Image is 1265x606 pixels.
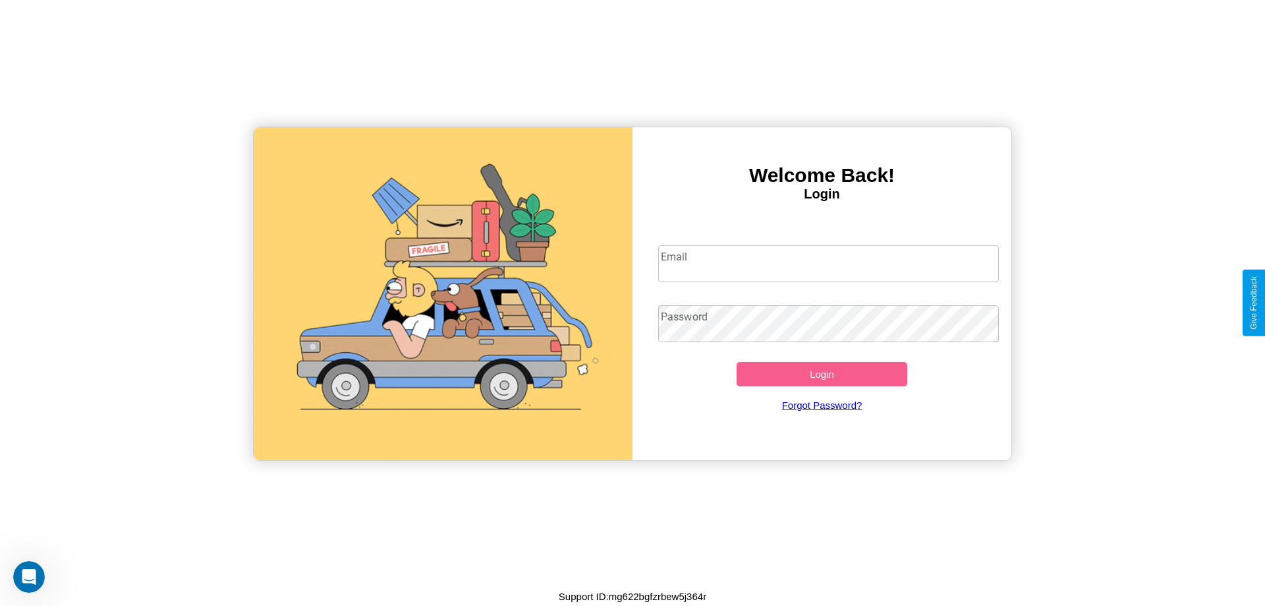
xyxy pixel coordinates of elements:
[254,127,632,460] img: gif
[652,386,993,424] a: Forgot Password?
[737,362,907,386] button: Login
[559,588,706,605] p: Support ID: mg622bgfzrbew5j364r
[13,561,45,593] iframe: Intercom live chat
[632,164,1011,187] h3: Welcome Back!
[632,187,1011,202] h4: Login
[1249,276,1258,330] div: Give Feedback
